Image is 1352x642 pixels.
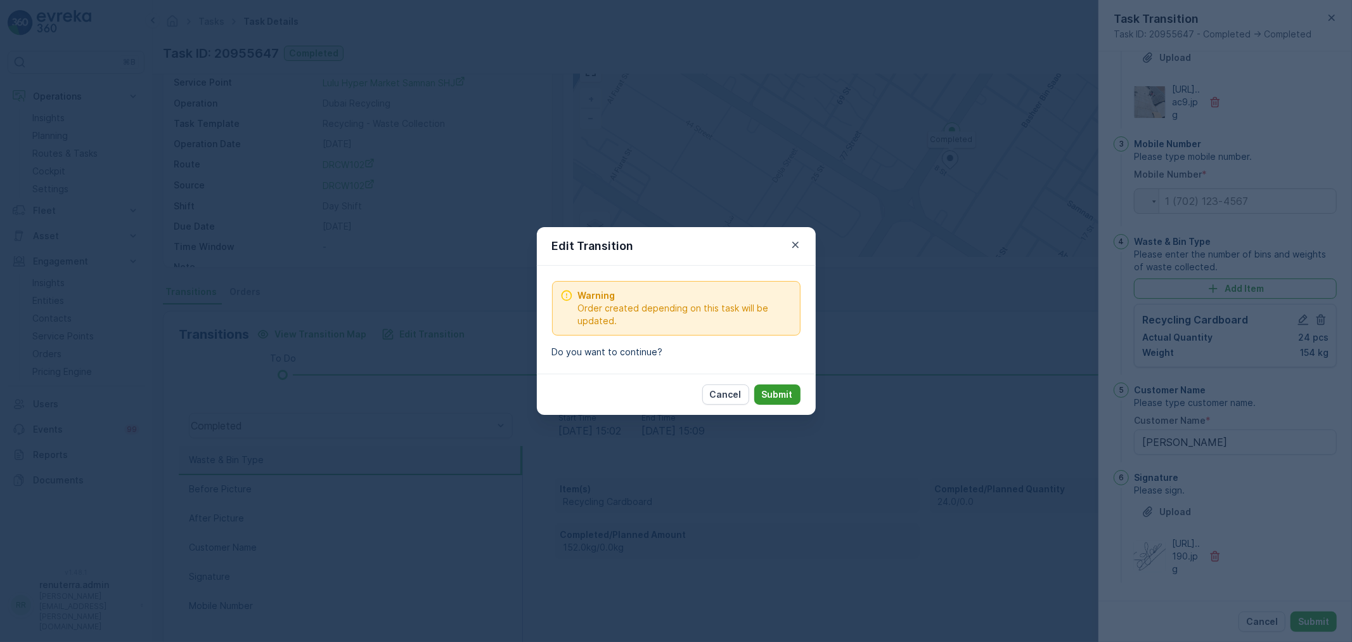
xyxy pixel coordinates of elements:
[578,289,792,302] span: Warning
[552,346,801,358] p: Do you want to continue?
[754,384,801,405] button: Submit
[552,237,634,255] p: Edit Transition
[702,384,749,405] button: Cancel
[710,388,742,401] p: Cancel
[762,388,793,401] p: Submit
[578,302,792,327] span: Order created depending on this task will be updated.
